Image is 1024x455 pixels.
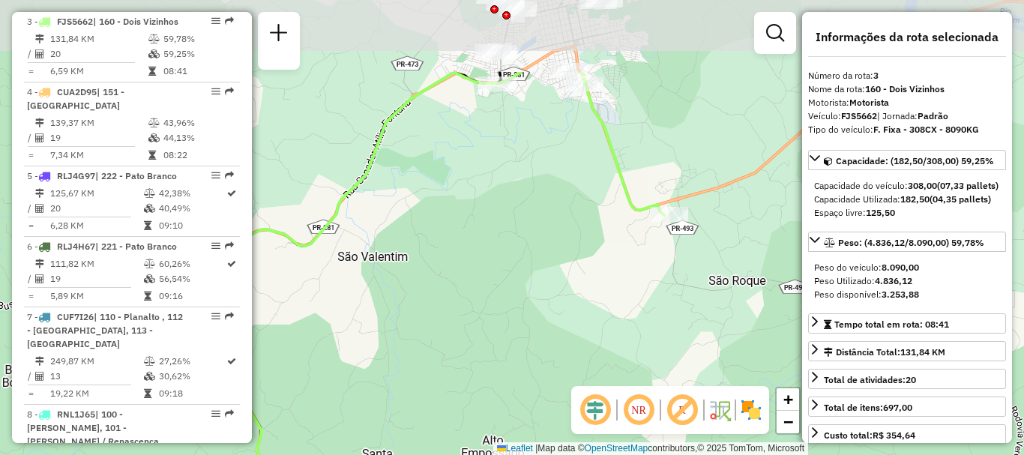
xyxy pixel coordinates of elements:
[808,150,1006,170] a: Capacidade: (182,50/308,00) 59,25%
[227,357,236,366] i: Rota otimizada
[158,271,226,286] td: 56,54%
[57,409,95,420] span: RNL1J65
[777,388,799,411] a: Zoom in
[57,86,97,97] span: CUA2D95
[824,374,916,385] span: Total de atividades:
[35,357,44,366] i: Distância Total
[35,133,44,142] i: Total de Atividades
[144,221,151,230] i: Tempo total em rota
[158,386,226,401] td: 09:18
[211,312,220,321] em: Opções
[49,148,148,163] td: 7,34 KM
[35,118,44,127] i: Distância Total
[227,189,236,198] i: Rota otimizada
[900,346,945,358] span: 131,84 KM
[57,241,95,252] span: RLJ4H67
[918,110,948,121] strong: Padrão
[849,97,889,108] strong: Motorista
[225,171,234,180] em: Rota exportada
[49,31,148,46] td: 131,84 KM
[148,49,160,58] i: % de utilização da cubagem
[900,193,930,205] strong: 182,50
[148,118,160,127] i: % de utilização do peso
[49,115,148,130] td: 139,37 KM
[27,218,34,233] td: =
[225,87,234,96] em: Rota exportada
[882,289,919,300] strong: 3.253,88
[211,16,220,25] em: Opções
[27,46,34,61] td: /
[211,409,220,418] em: Opções
[95,170,177,181] span: | 222 - Pato Branco
[49,201,143,216] td: 20
[225,409,234,418] em: Rota exportada
[808,173,1006,226] div: Capacidade: (182,50/308,00) 59,25%
[824,346,945,359] div: Distância Total:
[814,288,1000,301] div: Peso disponível:
[585,443,648,454] a: OpenStreetMap
[49,369,143,384] td: 13
[865,83,945,94] strong: 160 - Dois Vizinhos
[908,180,937,191] strong: 308,00
[49,271,143,286] td: 19
[49,218,143,233] td: 6,28 KM
[264,18,294,52] a: Nova sessão e pesquisa
[27,289,34,304] td: =
[163,148,234,163] td: 08:22
[35,372,44,381] i: Total de Atividades
[144,259,155,268] i: % de utilização do peso
[838,237,984,248] span: Peso: (4.836,12/8.090,00) 59,78%
[777,411,799,433] a: Zoom out
[148,67,156,76] i: Tempo total em rota
[27,311,183,349] span: | 110 - Planalto , 112 - [GEOGRAPHIC_DATA], 113 - [GEOGRAPHIC_DATA]
[211,87,220,96] em: Opções
[808,397,1006,417] a: Total de itens:697,00
[739,398,763,422] img: Exibir/Ocultar setores
[163,115,234,130] td: 43,96%
[27,64,34,79] td: =
[808,123,1006,136] div: Tipo do veículo:
[158,289,226,304] td: 09:16
[35,274,44,283] i: Total de Atividades
[27,201,34,216] td: /
[27,86,124,111] span: 4 -
[873,430,915,441] strong: R$ 354,64
[49,256,143,271] td: 111,82 KM
[27,170,177,181] span: 5 -
[144,372,155,381] i: % de utilização da cubagem
[808,109,1006,123] div: Veículo:
[808,313,1006,334] a: Tempo total em rota: 08:41
[49,354,143,369] td: 249,87 KM
[35,259,44,268] i: Distância Total
[227,259,236,268] i: Rota otimizada
[144,204,155,213] i: % de utilização da cubagem
[808,424,1006,445] a: Custo total:R$ 354,64
[49,186,143,201] td: 125,67 KM
[93,16,178,27] span: | 160 - Dois Vizinhos
[27,16,178,27] span: 3 -
[49,46,148,61] td: 20
[875,275,912,286] strong: 4.836,12
[824,401,912,415] div: Total de itens:
[225,241,234,250] em: Rota exportada
[814,206,1000,220] div: Espaço livre:
[144,189,155,198] i: % de utilização do peso
[49,289,143,304] td: 5,89 KM
[148,34,160,43] i: % de utilização do peso
[49,130,148,145] td: 19
[930,193,991,205] strong: (04,35 pallets)
[814,179,1000,193] div: Capacidade do veículo:
[27,409,159,447] span: 8 -
[882,262,919,273] strong: 8.090,00
[814,193,1000,206] div: Capacidade Utilizada:
[163,31,234,46] td: 59,78%
[57,311,94,322] span: CUF7I26
[27,386,34,401] td: =
[158,218,226,233] td: 09:10
[664,392,700,428] span: Exibir rótulo
[27,241,177,252] span: 6 -
[621,392,657,428] span: Ocultar NR
[57,170,95,181] span: RLJ4G97
[35,34,44,43] i: Distância Total
[783,412,793,431] span: −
